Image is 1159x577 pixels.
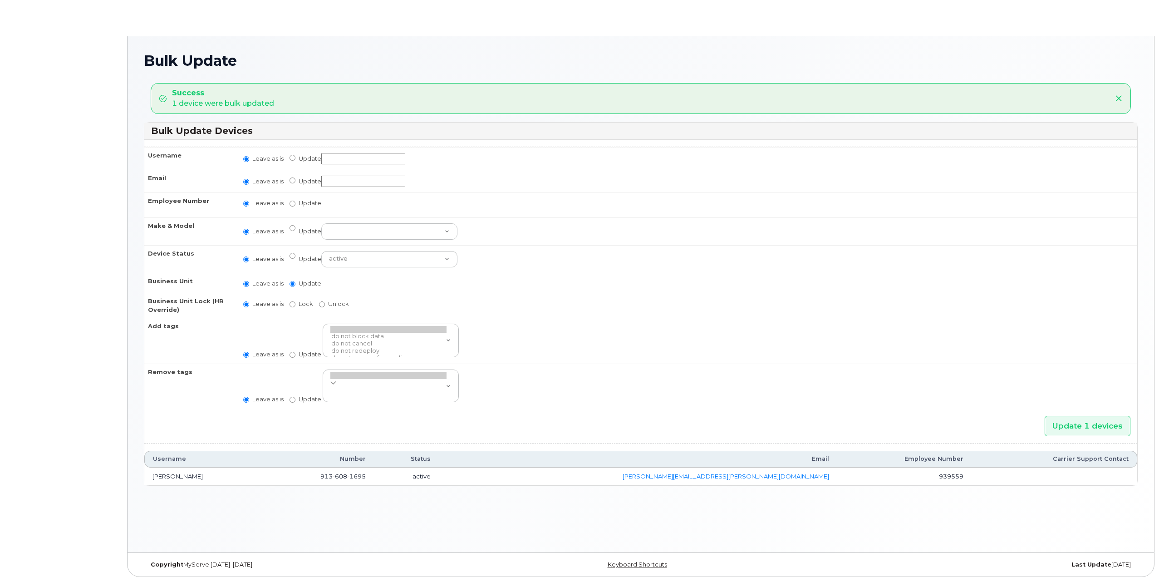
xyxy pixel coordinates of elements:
div: 1 device were bulk updated [172,88,274,109]
th: Device Status [144,245,235,273]
select: Update [321,251,457,267]
th: Business Unit Lock (HR Override) [144,293,235,317]
input: Leave as is [243,201,249,207]
input: Leave as is [243,229,249,235]
h1: Bulk Update [144,53,1138,69]
th: Employee Number [144,192,235,217]
select: Update [321,223,457,240]
label: Update [290,223,457,240]
a: [PERSON_NAME][EMAIL_ADDRESS][PERSON_NAME][DOMAIN_NAME] [623,473,829,480]
input: Update [290,178,295,183]
input: Update [321,153,405,164]
label: Leave as is [243,279,284,288]
label: Update [290,279,321,288]
input: Update [290,352,295,358]
input: Update [290,225,295,231]
label: Leave as is [243,199,284,207]
strong: Copyright [151,561,183,568]
th: Status [374,451,439,467]
label: Leave as is [243,350,284,359]
th: Number [264,451,374,467]
option: do not block data [330,333,447,340]
th: Business Unit [144,273,235,293]
td: [PERSON_NAME] [144,468,264,486]
input: Update [321,176,405,187]
h3: Bulk Update Devices [151,125,1130,137]
td: 939559 [837,468,972,486]
label: Update [290,395,321,404]
strong: Success [172,88,274,99]
th: Remove tags [144,364,235,409]
div: [DATE] [806,561,1138,568]
label: Leave as is [243,395,284,404]
span: 913 [320,473,366,480]
option: do not remove forwarding [330,355,447,362]
label: Update [290,153,405,164]
input: Leave as is [243,301,249,307]
label: Update [290,251,457,267]
input: Leave as is [243,281,249,287]
input: Leave as is [243,179,249,185]
th: Username [144,147,235,170]
label: Leave as is [243,227,284,236]
th: Carrier Support Contact [972,451,1137,467]
div: MyServe [DATE]–[DATE] [144,561,475,568]
label: Update [290,199,321,207]
input: Update 1 devices [1045,416,1130,436]
label: Leave as is [243,154,284,163]
input: Update [290,281,295,287]
th: Make & Model [144,217,235,245]
input: Leave as is [243,352,249,358]
label: Leave as is [243,255,284,263]
label: Leave as is [243,300,284,308]
option: do not redeploy [330,347,447,355]
label: Unlock [319,300,349,308]
th: Username [144,451,264,467]
td: active [374,468,439,486]
input: Update [290,155,295,161]
span: 1695 [347,473,366,480]
input: Leave as is [243,256,249,262]
label: Leave as is [243,177,284,186]
input: Unlock [319,301,325,307]
input: Lock [290,301,295,307]
input: Leave as is [243,156,249,162]
label: Update [290,350,321,359]
th: Add tags [144,318,235,364]
label: Update [290,176,405,187]
input: Leave as is [243,397,249,403]
a: Keyboard Shortcuts [608,561,667,568]
th: Employee Number [837,451,972,467]
span: 608 [333,473,347,480]
th: Email [439,451,837,467]
th: Email [144,170,235,192]
strong: Last Update [1071,561,1111,568]
option: do not cancel [330,340,447,347]
input: Update [290,253,295,259]
input: Update [290,201,295,207]
input: Update [290,397,295,403]
label: Lock [290,300,313,308]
